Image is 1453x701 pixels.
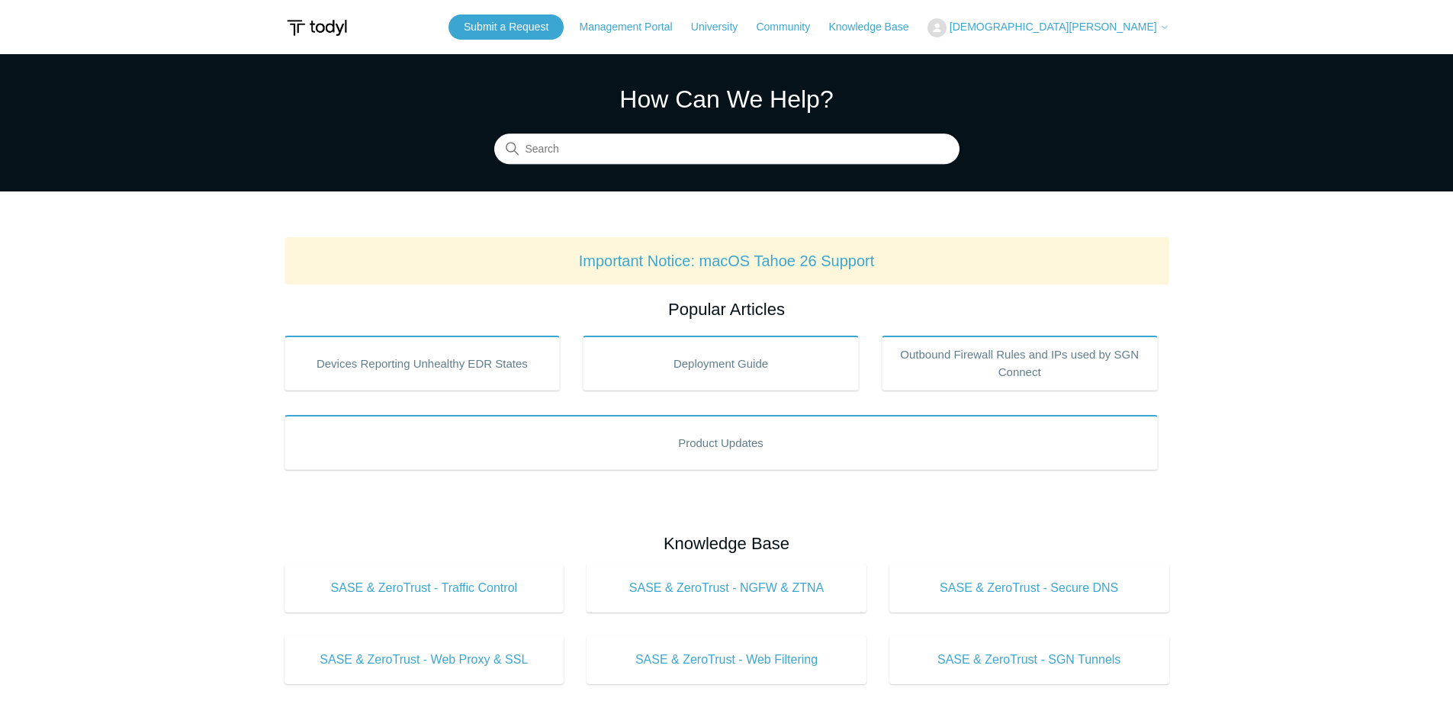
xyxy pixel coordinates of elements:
span: SASE & ZeroTrust - Secure DNS [912,579,1146,597]
span: SASE & ZeroTrust - NGFW & ZTNA [609,579,844,597]
input: Search [494,134,960,165]
a: SASE & ZeroTrust - SGN Tunnels [889,635,1169,684]
span: SASE & ZeroTrust - SGN Tunnels [912,651,1146,669]
h2: Popular Articles [284,297,1169,322]
a: Devices Reporting Unhealthy EDR States [284,336,561,391]
img: Todyl Support Center Help Center home page [284,14,349,42]
span: SASE & ZeroTrust - Traffic Control [307,579,542,597]
h1: How Can We Help? [494,81,960,117]
a: Important Notice: macOS Tahoe 26 Support [579,252,875,269]
a: SASE & ZeroTrust - Web Proxy & SSL [284,635,564,684]
span: SASE & ZeroTrust - Web Filtering [609,651,844,669]
a: Outbound Firewall Rules and IPs used by SGN Connect [882,336,1158,391]
a: SASE & ZeroTrust - NGFW & ZTNA [587,564,866,613]
a: SASE & ZeroTrust - Secure DNS [889,564,1169,613]
button: [DEMOGRAPHIC_DATA][PERSON_NAME] [927,18,1169,37]
a: SASE & ZeroTrust - Traffic Control [284,564,564,613]
a: SASE & ZeroTrust - Web Filtering [587,635,866,684]
a: Product Updates [284,415,1158,470]
a: Deployment Guide [583,336,859,391]
a: Knowledge Base [828,19,924,35]
a: Community [756,19,825,35]
a: University [691,19,753,35]
span: SASE & ZeroTrust - Web Proxy & SSL [307,651,542,669]
a: Management Portal [579,19,687,35]
span: [DEMOGRAPHIC_DATA][PERSON_NAME] [950,21,1157,33]
h2: Knowledge Base [284,531,1169,556]
a: Submit a Request [448,14,564,40]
